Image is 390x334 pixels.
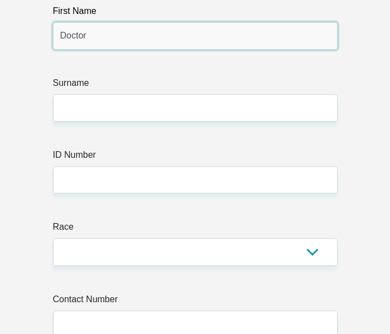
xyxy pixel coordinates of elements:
label: Contact Number [53,293,338,311]
label: ID Number [53,148,338,166]
input: ID Number [53,166,338,193]
input: Surname [53,94,338,122]
label: Surname [53,76,338,94]
input: First Name [53,22,338,50]
label: First Name [53,4,338,22]
label: Race [53,220,338,238]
